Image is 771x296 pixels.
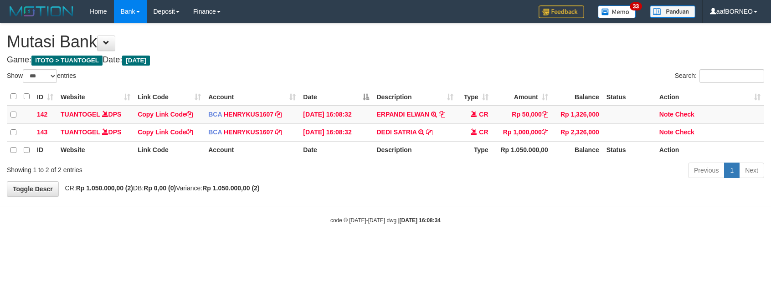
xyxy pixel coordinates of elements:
th: ID: activate to sort column ascending [33,88,57,106]
span: CR: DB: Variance: [61,184,260,192]
div: Showing 1 to 2 of 2 entries [7,162,314,174]
img: Button%20Memo.svg [598,5,636,18]
span: 143 [37,128,47,136]
img: panduan.png [650,5,695,18]
img: Feedback.jpg [539,5,584,18]
a: Copy DEDI SATRIA to clipboard [426,128,432,136]
td: Rp 50,000 [492,106,552,124]
th: Amount: activate to sort column ascending [492,88,552,106]
a: DEDI SATRIA [376,128,416,136]
th: Account [205,141,299,159]
a: Copy Link Code [138,128,193,136]
th: Status [603,141,656,159]
th: Website: activate to sort column ascending [57,88,134,106]
th: Date: activate to sort column descending [299,88,373,106]
th: Website [57,141,134,159]
span: ITOTO > TUANTOGEL [31,56,103,66]
th: Status [603,88,656,106]
th: Account: activate to sort column ascending [205,88,299,106]
th: Rp 1.050.000,00 [492,141,552,159]
th: Date [299,141,373,159]
th: Balance [552,88,603,106]
span: BCA [208,128,222,136]
img: MOTION_logo.png [7,5,76,18]
td: [DATE] 16:08:32 [299,106,373,124]
a: Copy Rp 1,000,000 to clipboard [542,128,548,136]
a: Check [675,111,694,118]
td: DPS [57,106,134,124]
select: Showentries [23,69,57,83]
a: Copy Rp 50,000 to clipboard [542,111,548,118]
h4: Game: Date: [7,56,764,65]
span: CR [479,128,488,136]
a: Copy Link Code [138,111,193,118]
strong: [DATE] 16:08:34 [400,217,441,224]
a: Copy ERPANDI ELWAN to clipboard [439,111,445,118]
strong: Rp 1.050.000,00 (2) [76,184,133,192]
td: [DATE] 16:08:32 [299,123,373,141]
a: Check [675,128,694,136]
th: Action [656,141,764,159]
th: Link Code [134,141,205,159]
h1: Mutasi Bank [7,33,764,51]
a: TUANTOGEL [61,111,100,118]
small: code © [DATE]-[DATE] dwg | [330,217,441,224]
th: Type: activate to sort column ascending [457,88,492,106]
label: Search: [675,69,764,83]
span: 142 [37,111,47,118]
input: Search: [699,69,764,83]
th: Link Code: activate to sort column ascending [134,88,205,106]
a: Toggle Descr [7,181,59,197]
a: HENRYKUS1607 [224,128,273,136]
a: Note [659,111,673,118]
span: 33 [630,2,642,10]
a: Copy HENRYKUS1607 to clipboard [275,128,282,136]
span: [DATE] [122,56,150,66]
td: Rp 2,326,000 [552,123,603,141]
th: Type [457,141,492,159]
th: Description [373,141,457,159]
label: Show entries [7,69,76,83]
a: Note [659,128,673,136]
th: Balance [552,141,603,159]
a: HENRYKUS1607 [224,111,273,118]
a: Copy HENRYKUS1607 to clipboard [275,111,282,118]
td: DPS [57,123,134,141]
th: Description: activate to sort column ascending [373,88,457,106]
th: Action: activate to sort column ascending [656,88,764,106]
strong: Rp 1.050.000,00 (2) [202,184,259,192]
td: Rp 1,326,000 [552,106,603,124]
a: 1 [724,163,740,178]
th: ID [33,141,57,159]
a: Previous [688,163,725,178]
span: BCA [208,111,222,118]
a: Next [739,163,764,178]
span: CR [479,111,488,118]
strong: Rp 0,00 (0) [144,184,176,192]
a: ERPANDI ELWAN [376,111,429,118]
a: TUANTOGEL [61,128,100,136]
td: Rp 1,000,000 [492,123,552,141]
